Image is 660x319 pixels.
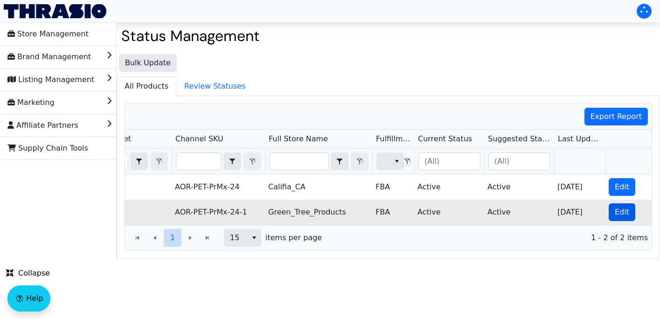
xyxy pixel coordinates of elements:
[247,229,261,246] button: select
[554,174,605,200] td: [DATE]
[101,200,171,225] td: US
[223,153,241,170] span: Choose Operator
[171,200,264,225] td: AOR-PET-PrMx-24-1
[489,153,550,170] input: (All)
[224,153,241,170] button: select
[331,153,348,170] button: select
[372,174,414,200] td: FBA
[372,149,414,174] th: Filter
[26,293,43,304] span: Help
[265,232,322,243] span: items per page
[172,149,265,174] th: Filter
[484,174,554,200] td: Active
[390,153,403,170] button: select
[121,27,655,45] h2: Status Management
[7,95,55,110] span: Marketing
[329,232,648,243] span: 1 - 2 of 2 items
[170,232,175,243] span: 1
[125,57,171,69] span: Bulk Update
[7,118,78,133] span: Affiliate Partners
[414,174,484,200] td: Active
[7,27,89,42] span: Store Management
[7,49,91,64] span: Brand Management
[130,153,148,170] span: Choose Operator
[177,77,253,96] span: Review Statuses
[615,207,629,218] span: Edit
[7,285,50,312] button: Help floatingactionbutton
[4,4,106,18] img: Thrasio Logo
[164,229,181,247] button: Page 1
[117,77,176,96] span: All Products
[131,153,147,170] button: select
[125,225,652,250] div: Page 1 of 1
[270,153,328,170] input: Filter
[419,153,480,170] input: (All)
[7,72,94,87] span: Listing Management
[615,181,629,193] span: Edit
[484,149,554,174] th: Filter
[591,111,642,122] span: Export Report
[609,203,635,221] button: Edit
[331,153,348,170] span: Choose Operator
[264,174,372,200] td: Califia_CA
[488,133,550,145] span: Suggested Status
[414,200,484,225] td: Active
[269,133,328,145] span: Full Store Name
[418,133,472,145] span: Current Status
[119,54,177,72] button: Bulk Update
[171,174,264,200] td: AOR-PET-PrMx-24
[7,141,88,156] span: Supply Chain Tools
[6,268,50,279] span: Collapse
[558,133,602,145] span: Last Update
[264,200,372,225] td: Green_Tree_Products
[230,232,242,243] span: 15
[414,149,484,174] th: Filter
[376,133,410,145] span: Fulfillment
[175,133,223,145] span: Channel SKU
[609,178,635,196] button: Edit
[554,200,605,225] td: [DATE]
[265,149,372,174] th: Filter
[372,200,414,225] td: FBA
[484,200,554,225] td: Active
[176,153,221,170] input: Filter
[102,149,172,174] th: Filter
[224,229,261,247] span: Page size
[584,108,648,125] button: Export Report
[101,174,171,200] td: CA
